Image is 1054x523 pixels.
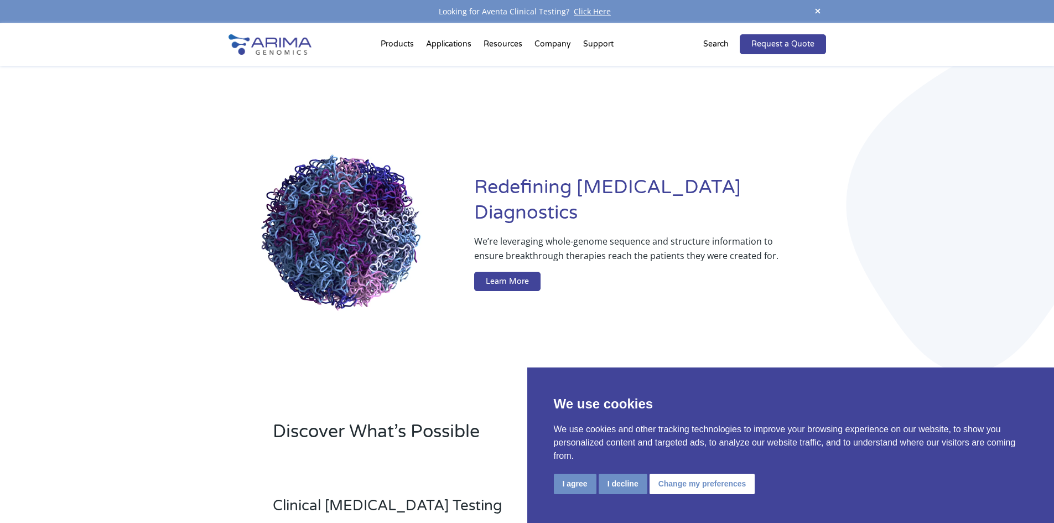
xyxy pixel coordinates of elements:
[474,272,541,292] a: Learn More
[703,37,729,51] p: Search
[740,34,826,54] a: Request a Quote
[569,6,615,17] a: Click Here
[273,420,668,453] h2: Discover What’s Possible
[554,474,596,494] button: I agree
[273,497,574,523] h3: Clinical [MEDICAL_DATA] Testing
[599,474,647,494] button: I decline
[554,394,1028,414] p: We use cookies
[650,474,755,494] button: Change my preferences
[554,423,1028,463] p: We use cookies and other tracking technologies to improve your browsing experience on our website...
[229,34,311,55] img: Arima-Genomics-logo
[474,175,825,234] h1: Redefining [MEDICAL_DATA] Diagnostics
[229,4,826,19] div: Looking for Aventa Clinical Testing?
[474,234,781,272] p: We’re leveraging whole-genome sequence and structure information to ensure breakthrough therapies...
